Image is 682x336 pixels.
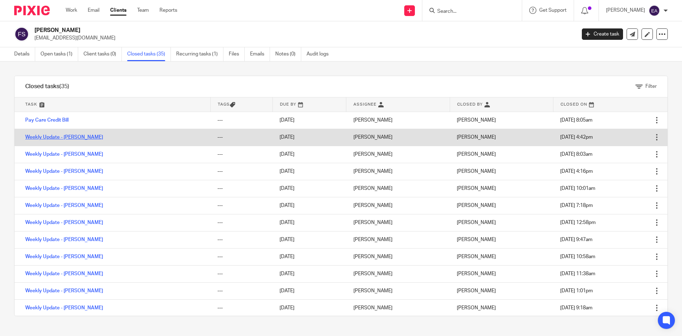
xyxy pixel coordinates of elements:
[176,47,223,61] a: Recurring tasks (1)
[346,197,450,214] td: [PERSON_NAME]
[34,34,571,42] p: [EMAIL_ADDRESS][DOMAIN_NAME]
[217,117,265,124] div: ---
[560,288,593,293] span: [DATE] 1:01pm
[560,305,592,310] span: [DATE] 9:18am
[346,265,450,282] td: [PERSON_NAME]
[272,163,346,180] td: [DATE]
[40,47,78,61] a: Open tasks (1)
[272,282,346,299] td: [DATE]
[346,231,450,248] td: [PERSON_NAME]
[272,231,346,248] td: [DATE]
[457,220,496,225] span: [PERSON_NAME]
[229,47,245,61] a: Files
[250,47,270,61] a: Emails
[346,282,450,299] td: [PERSON_NAME]
[560,237,592,242] span: [DATE] 9:47am
[272,112,346,129] td: [DATE]
[34,27,464,34] h2: [PERSON_NAME]
[272,197,346,214] td: [DATE]
[25,83,69,90] h1: Closed tasks
[59,84,69,89] span: (35)
[217,202,265,209] div: ---
[346,163,450,180] td: [PERSON_NAME]
[217,287,265,294] div: ---
[127,47,171,61] a: Closed tasks (35)
[217,304,265,311] div: ---
[272,248,346,265] td: [DATE]
[457,237,496,242] span: [PERSON_NAME]
[560,271,595,276] span: [DATE] 11:38am
[560,220,596,225] span: [DATE] 12:58pm
[457,169,496,174] span: [PERSON_NAME]
[217,236,265,243] div: ---
[137,7,149,14] a: Team
[346,214,450,231] td: [PERSON_NAME]
[560,118,592,123] span: [DATE] 8:05am
[66,7,77,14] a: Work
[272,299,346,316] td: [DATE]
[346,180,450,197] td: [PERSON_NAME]
[457,288,496,293] span: [PERSON_NAME]
[217,253,265,260] div: ---
[457,271,496,276] span: [PERSON_NAME]
[457,118,496,123] span: [PERSON_NAME]
[25,220,103,225] a: Weekly Update - [PERSON_NAME]
[25,203,103,208] a: Weekly Update - [PERSON_NAME]
[560,186,595,191] span: [DATE] 10:01am
[457,152,496,157] span: [PERSON_NAME]
[560,203,593,208] span: [DATE] 7:18pm
[217,168,265,175] div: ---
[560,169,593,174] span: [DATE] 4:16pm
[25,288,103,293] a: Weekly Update - [PERSON_NAME]
[159,7,177,14] a: Reports
[272,146,346,163] td: [DATE]
[560,152,592,157] span: [DATE] 8:03am
[582,28,623,40] a: Create task
[346,299,450,316] td: [PERSON_NAME]
[457,305,496,310] span: [PERSON_NAME]
[14,27,29,42] img: svg%3E
[210,97,272,112] th: Tags
[25,169,103,174] a: Weekly Update - [PERSON_NAME]
[606,7,645,14] p: [PERSON_NAME]
[645,84,657,89] span: Filter
[25,152,103,157] a: Weekly Update - [PERSON_NAME]
[346,146,450,163] td: [PERSON_NAME]
[25,186,103,191] a: Weekly Update - [PERSON_NAME]
[457,186,496,191] span: [PERSON_NAME]
[272,214,346,231] td: [DATE]
[346,112,450,129] td: [PERSON_NAME]
[539,8,567,13] span: Get Support
[457,203,496,208] span: [PERSON_NAME]
[25,237,103,242] a: Weekly Update - [PERSON_NAME]
[25,135,103,140] a: Weekly Update - [PERSON_NAME]
[25,254,103,259] a: Weekly Update - [PERSON_NAME]
[14,6,50,15] img: Pixie
[272,265,346,282] td: [DATE]
[88,7,99,14] a: Email
[649,5,660,16] img: svg%3E
[272,129,346,146] td: [DATE]
[217,185,265,192] div: ---
[14,47,35,61] a: Details
[307,47,334,61] a: Audit logs
[457,135,496,140] span: [PERSON_NAME]
[110,7,126,14] a: Clients
[560,135,593,140] span: [DATE] 4:42pm
[437,9,500,15] input: Search
[83,47,122,61] a: Client tasks (0)
[272,180,346,197] td: [DATE]
[25,118,69,123] a: Pay Care Credit Bill
[217,151,265,158] div: ---
[25,271,103,276] a: Weekly Update - [PERSON_NAME]
[560,254,595,259] span: [DATE] 10:58am
[346,248,450,265] td: [PERSON_NAME]
[25,305,103,310] a: Weekly Update - [PERSON_NAME]
[217,219,265,226] div: ---
[275,47,301,61] a: Notes (0)
[457,254,496,259] span: [PERSON_NAME]
[217,270,265,277] div: ---
[217,134,265,141] div: ---
[346,129,450,146] td: [PERSON_NAME]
